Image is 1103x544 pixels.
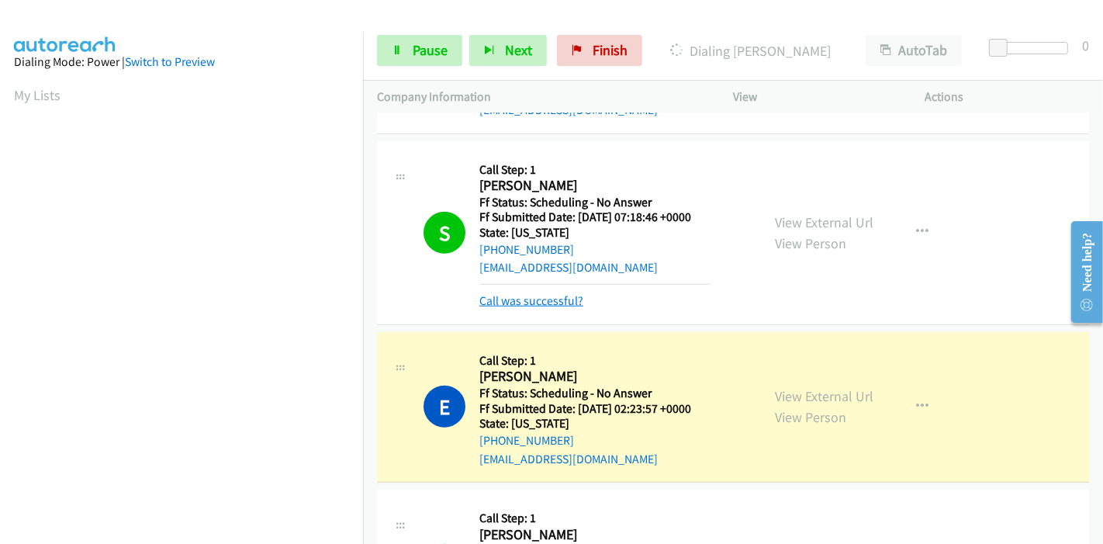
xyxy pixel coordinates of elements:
[479,416,691,431] h5: State: [US_STATE]
[479,368,691,386] h2: [PERSON_NAME]
[479,433,574,448] a: [PHONE_NUMBER]
[479,511,691,526] h5: Call Step: 1
[14,86,61,104] a: My Lists
[505,41,532,59] span: Next
[377,88,705,106] p: Company Information
[925,88,1090,106] p: Actions
[14,53,349,71] div: Dialing Mode: Power |
[424,212,465,254] h1: S
[775,213,873,231] a: View External Url
[479,225,711,241] h5: State: [US_STATE]
[479,195,711,210] h5: Ff Status: Scheduling - No Answer
[733,88,897,106] p: View
[479,162,711,178] h5: Call Step: 1
[479,102,658,117] a: [EMAIL_ADDRESS][DOMAIN_NAME]
[377,35,462,66] a: Pause
[866,35,962,66] button: AutoTab
[479,260,658,275] a: [EMAIL_ADDRESS][DOMAIN_NAME]
[424,386,465,428] h1: E
[663,40,838,61] p: Dialing [PERSON_NAME]
[479,242,574,257] a: [PHONE_NUMBER]
[479,526,691,544] h2: [PERSON_NAME]
[479,177,711,195] h2: [PERSON_NAME]
[125,54,215,69] a: Switch to Preview
[775,387,873,405] a: View External Url
[997,42,1068,54] div: Delay between calls (in seconds)
[1082,35,1089,56] div: 0
[469,35,547,66] button: Next
[479,401,691,417] h5: Ff Submitted Date: [DATE] 02:23:57 +0000
[413,41,448,59] span: Pause
[479,452,658,466] a: [EMAIL_ADDRESS][DOMAIN_NAME]
[557,35,642,66] a: Finish
[775,408,846,426] a: View Person
[479,293,583,308] a: Call was successful?
[1059,210,1103,334] iframe: Resource Center
[593,41,628,59] span: Finish
[479,210,711,225] h5: Ff Submitted Date: [DATE] 07:18:46 +0000
[479,353,691,369] h5: Call Step: 1
[479,386,691,401] h5: Ff Status: Scheduling - No Answer
[775,234,846,252] a: View Person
